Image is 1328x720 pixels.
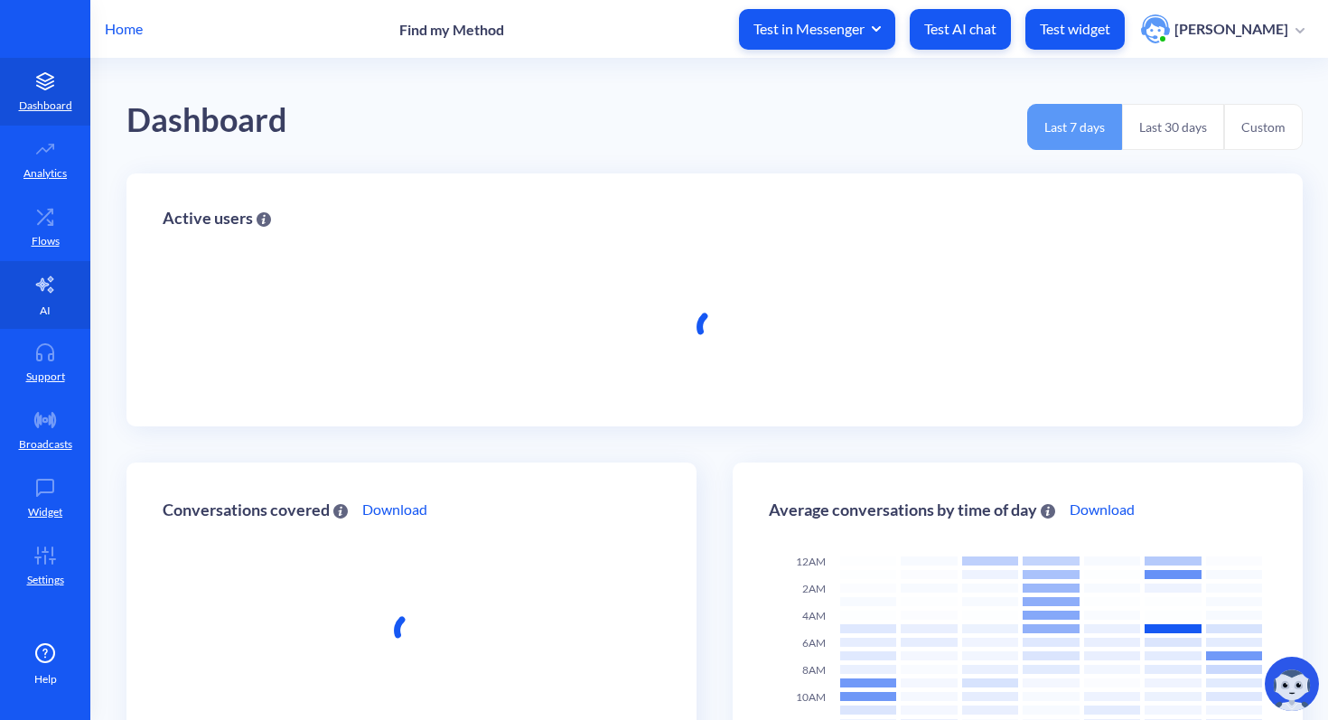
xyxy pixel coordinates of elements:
[753,19,881,39] span: Test in Messenger
[802,663,826,677] span: 8AM
[32,233,60,249] p: Flows
[1027,104,1122,150] button: Last 7 days
[1224,104,1303,150] button: Custom
[1070,499,1135,520] a: Download
[1174,19,1288,39] p: [PERSON_NAME]
[1122,104,1224,150] button: Last 30 days
[26,369,65,385] p: Support
[796,690,826,704] span: 10AM
[163,210,271,227] div: Active users
[126,95,287,146] div: Dashboard
[34,671,57,687] span: Help
[802,609,826,622] span: 4AM
[40,303,51,319] p: AI
[362,499,427,520] a: Download
[163,501,348,519] div: Conversations covered
[1265,657,1319,711] img: copilot-icon.svg
[19,98,72,114] p: Dashboard
[27,572,64,588] p: Settings
[739,9,895,50] button: Test in Messenger
[924,20,996,38] p: Test AI chat
[802,582,826,595] span: 2AM
[105,18,143,40] p: Home
[1040,20,1110,38] p: Test widget
[19,436,72,453] p: Broadcasts
[769,501,1055,519] div: Average conversations by time of day
[1025,9,1125,50] button: Test widget
[399,21,504,38] p: Find my Method
[23,165,67,182] p: Analytics
[910,9,1011,50] button: Test AI chat
[1141,14,1170,43] img: user photo
[28,504,62,520] p: Widget
[1132,13,1314,45] button: user photo[PERSON_NAME]
[796,555,826,568] span: 12AM
[802,636,826,650] span: 6AM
